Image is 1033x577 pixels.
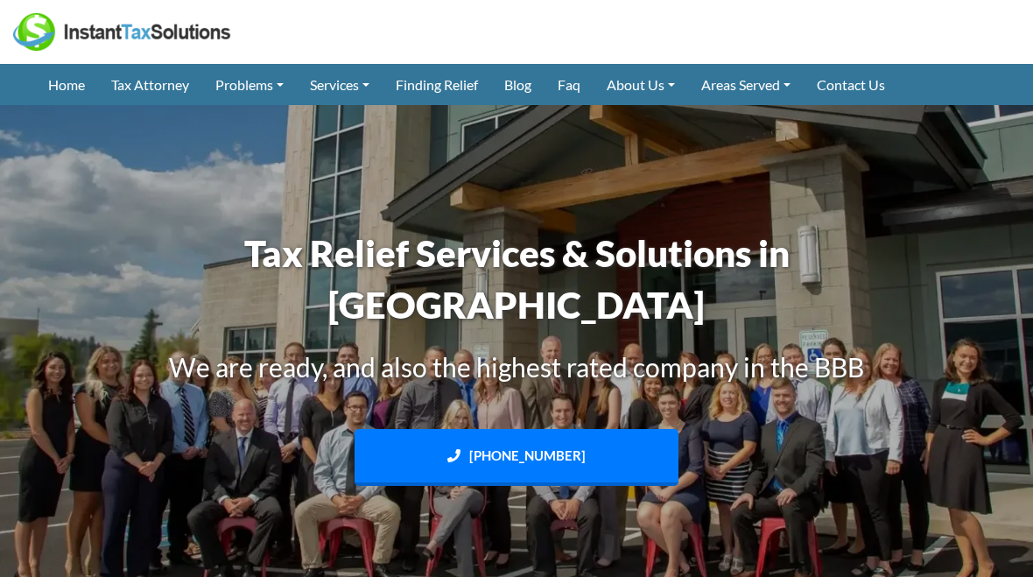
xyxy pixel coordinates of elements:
h1: Tax Relief Services & Solutions in [GEOGRAPHIC_DATA] [109,228,924,331]
a: Services [297,64,383,105]
a: Blog [491,64,545,105]
h3: We are ready, and also the highest rated company in the BBB [109,348,924,385]
a: Instant Tax Solutions Logo [13,22,232,39]
a: [PHONE_NUMBER] [355,429,678,486]
a: Areas Served [688,64,804,105]
a: Problems [202,64,297,105]
a: About Us [594,64,688,105]
a: Contact Us [804,64,898,105]
a: Faq [545,64,594,105]
a: Finding Relief [383,64,491,105]
img: Instant Tax Solutions Logo [13,13,232,51]
a: Tax Attorney [98,64,202,105]
a: Home [35,64,98,105]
